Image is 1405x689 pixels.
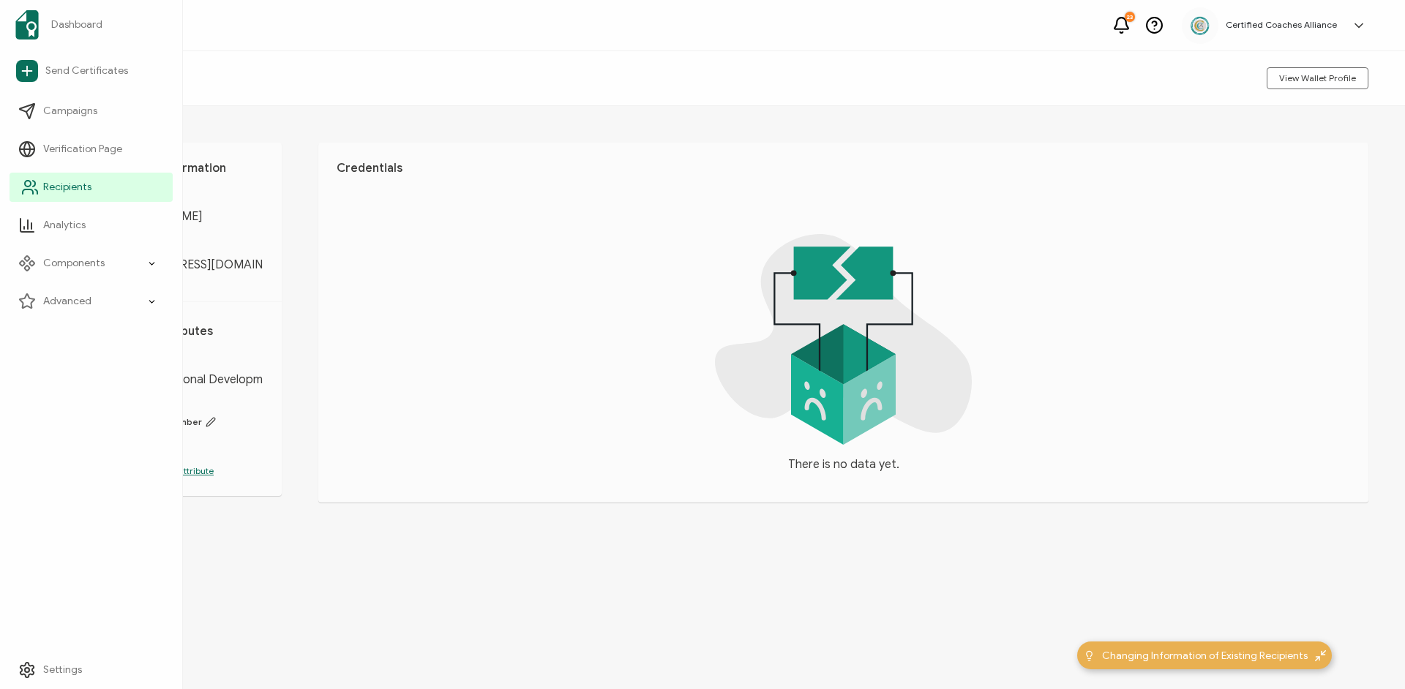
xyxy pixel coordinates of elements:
[43,294,91,309] span: Advanced
[1332,619,1405,689] iframe: Chat Widget
[43,218,86,233] span: Analytics
[110,209,263,224] span: [PERSON_NAME]
[10,655,173,685] a: Settings
[51,18,102,32] span: Dashboard
[45,64,128,78] span: Send Certificates
[10,211,173,240] a: Analytics
[110,372,263,402] span: Certified Personal Development Coach
[110,435,263,450] span: SC959624
[110,161,263,176] h1: Personal Information
[110,464,263,478] p: Add another attribute
[1267,67,1368,89] button: View Wallet Profile
[110,416,263,428] span: Certification Number
[43,663,82,677] span: Settings
[110,238,263,250] span: E-MAIL:
[715,234,972,445] img: nodata.svg
[110,324,263,339] h1: Custom Attributes
[110,257,263,287] span: [EMAIL_ADDRESS][DOMAIN_NAME]
[110,190,263,202] span: FULL NAME:
[1279,74,1356,83] span: View Wallet Profile
[10,54,173,88] a: Send Certificates
[1315,650,1326,661] img: minimize-icon.svg
[10,135,173,164] a: Verification Page
[10,97,173,126] a: Campaigns
[15,10,39,39] img: sertifier-logomark-colored.svg
[43,104,97,118] span: Campaigns
[10,4,173,45] a: Dashboard
[43,142,122,157] span: Verification Page
[43,256,105,271] span: Components
[1189,15,1211,37] img: 2aa27aa7-df99-43f9-bc54-4d90c804c2bd.png
[10,173,173,202] a: Recipients
[337,161,1350,176] h1: Credentials
[43,180,91,195] span: Recipients
[1102,648,1308,663] span: Changing Information of Existing Recipients
[1125,12,1135,22] div: 23
[110,353,263,365] span: Designation
[1226,20,1337,30] h5: Certified Coaches Alliance
[788,456,899,473] span: There is no data yet.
